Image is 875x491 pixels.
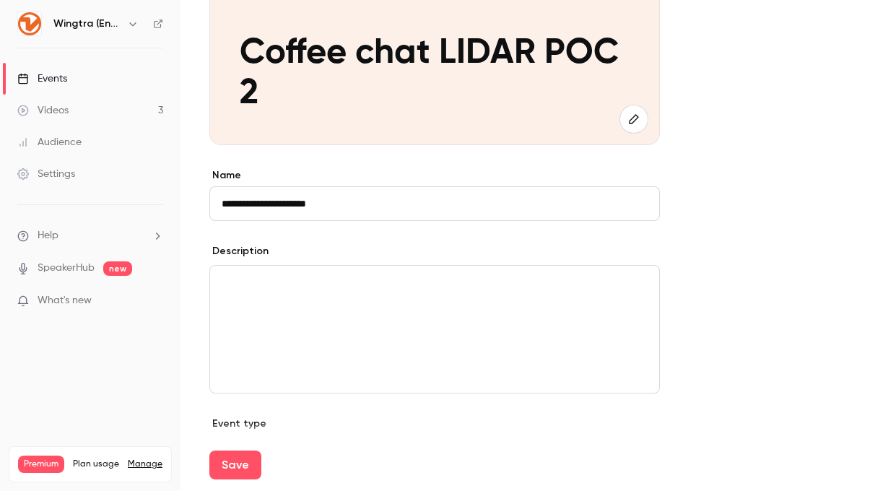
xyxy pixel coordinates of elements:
[17,71,67,86] div: Events
[53,17,121,31] h6: Wingtra (English)
[73,459,119,470] span: Plan usage
[38,293,92,308] span: What's new
[103,261,132,276] span: new
[209,417,660,431] p: Event type
[240,33,630,115] p: Coffee chat LIDAR POC 2
[209,265,660,394] section: description
[17,167,75,181] div: Settings
[38,228,58,243] span: Help
[209,168,660,183] label: Name
[17,228,163,243] li: help-dropdown-opener
[17,103,69,118] div: Videos
[17,135,82,149] div: Audience
[38,261,95,276] a: SpeakerHub
[209,451,261,479] button: Save
[210,266,659,393] div: editor
[18,456,64,473] span: Premium
[209,244,269,258] label: Description
[128,459,162,470] a: Manage
[18,12,41,35] img: Wingtra (English)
